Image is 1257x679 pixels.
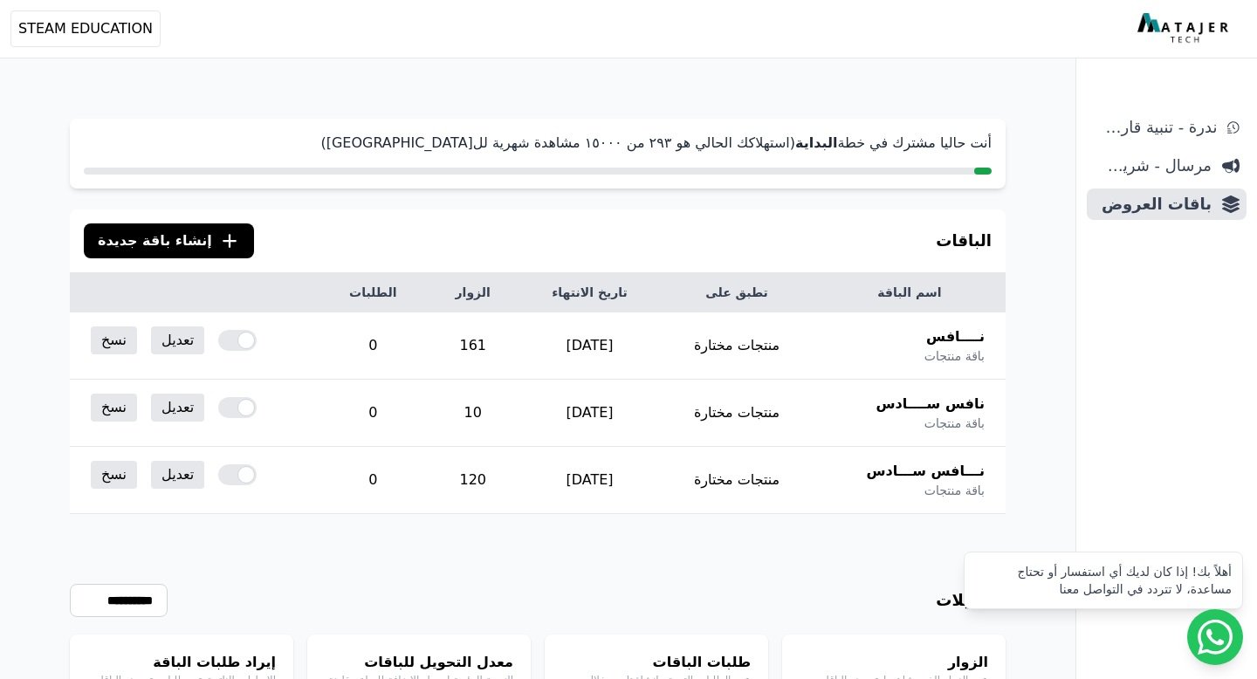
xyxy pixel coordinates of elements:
[1094,192,1212,216] span: باقات العروض
[660,312,814,380] td: منتجات مختارة
[427,273,519,312] th: الزوار
[660,380,814,447] td: منتجات مختارة
[18,18,153,39] span: STEAM EDUCATION
[924,347,985,365] span: باقة منتجات
[866,461,985,482] span: نـــافس ســـادس
[87,652,276,673] h4: إيراد طلبات الباقة
[151,394,204,422] a: تعديل
[98,230,212,251] span: إنشاء باقة جديدة
[876,394,985,415] span: نافس ســــادس
[936,588,1006,613] h3: التحليلات
[427,380,519,447] td: 10
[795,134,837,151] strong: البداية
[84,133,992,154] p: أنت حاليا مشترك في خطة (استهلاكك الحالي هو ٢٩۳ من ١٥۰۰۰ مشاهدة شهرية لل[GEOGRAPHIC_DATA])
[926,326,985,347] span: نــــافس
[660,273,814,312] th: تطبق على
[519,447,661,514] td: [DATE]
[519,380,661,447] td: [DATE]
[10,10,161,47] button: STEAM EDUCATION
[91,394,137,422] a: نسخ
[151,461,204,489] a: تعديل
[1094,154,1212,178] span: مرسال - شريط دعاية
[151,326,204,354] a: تعديل
[924,415,985,432] span: باقة منتجات
[427,447,519,514] td: 120
[319,273,427,312] th: الطلبات
[800,652,988,673] h4: الزوار
[814,273,1006,312] th: اسم الباقة
[325,652,513,673] h4: معدل التحويل للباقات
[427,312,519,380] td: 161
[924,482,985,499] span: باقة منتجات
[660,447,814,514] td: منتجات مختارة
[936,229,992,253] h3: الباقات
[975,563,1232,598] div: أهلاً بك! إذا كان لديك أي استفسار أو تحتاج مساعدة، لا تتردد في التواصل معنا
[319,447,427,514] td: 0
[319,312,427,380] td: 0
[1137,13,1233,45] img: MatajerTech Logo
[1094,115,1217,140] span: ندرة - تنبية قارب علي النفاذ
[562,652,751,673] h4: طلبات الباقات
[319,380,427,447] td: 0
[91,326,137,354] a: نسخ
[84,223,254,258] button: إنشاء باقة جديدة
[519,312,661,380] td: [DATE]
[519,273,661,312] th: تاريخ الانتهاء
[91,461,137,489] a: نسخ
